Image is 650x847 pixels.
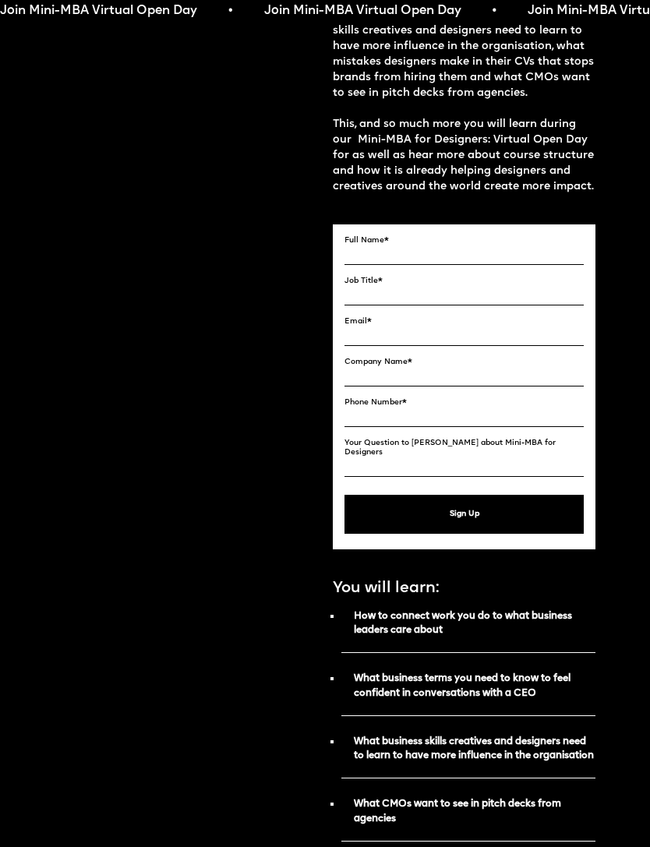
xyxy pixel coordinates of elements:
label: Full Name [344,236,584,245]
span: • [226,3,231,19]
button: Sign Up [344,495,584,534]
span: • [490,3,495,19]
label: Your Question to [PERSON_NAME] about Mini-MBA for Designers [344,439,584,457]
label: Phone Number [344,398,584,408]
label: Company Name [344,358,584,367]
label: Job Title [344,277,584,286]
strong: How to connect work you do to what business leaders care about [354,612,572,636]
strong: What CMOs want to see in pitch decks from agencies [354,799,561,824]
strong: What business skills creatives and designers need to learn to have more influence in the organisa... [354,737,594,761]
p: You will learn: [333,577,439,599]
label: Email [344,317,584,326]
strong: What business terms you need to know to feel confident in conversations with a CEO [354,674,571,698]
